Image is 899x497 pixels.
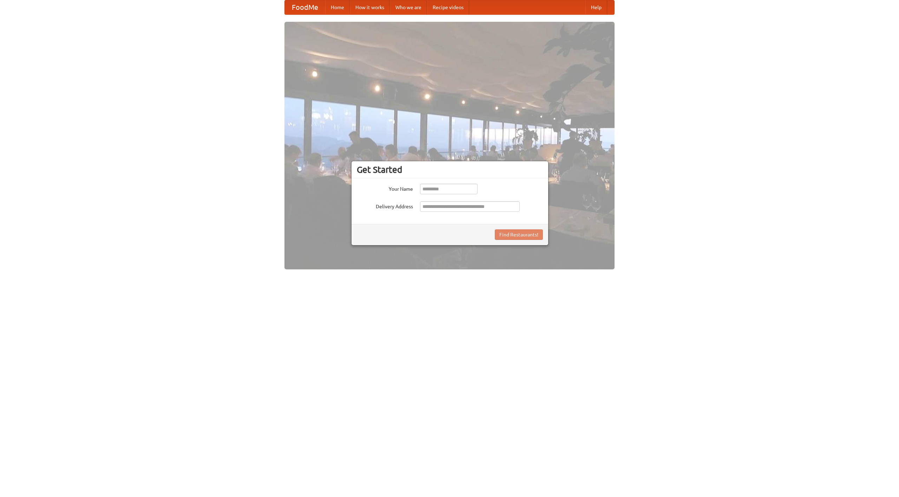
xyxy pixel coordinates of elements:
a: Help [585,0,607,14]
a: Home [325,0,350,14]
a: Recipe videos [427,0,469,14]
button: Find Restaurants! [495,229,543,240]
label: Delivery Address [357,201,413,210]
a: Who we are [390,0,427,14]
label: Your Name [357,184,413,192]
h3: Get Started [357,164,543,175]
a: How it works [350,0,390,14]
a: FoodMe [285,0,325,14]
